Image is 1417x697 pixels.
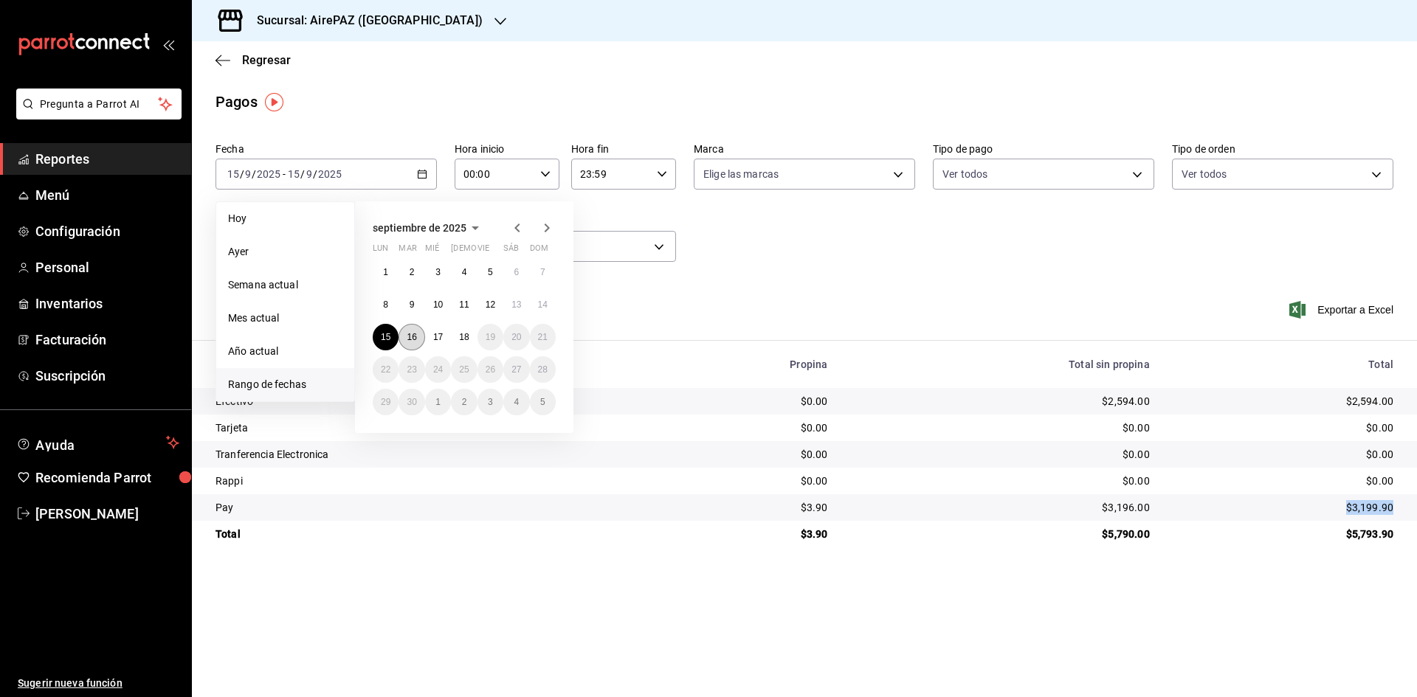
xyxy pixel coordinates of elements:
[373,222,466,234] span: septiembre de 2025
[35,468,179,488] span: Recomienda Parrot
[1182,167,1227,181] span: Ver todos
[851,394,1149,409] div: $2,594.00
[1292,301,1393,319] button: Exportar a Excel
[503,389,529,415] button: 4 de octubre de 2025
[373,243,388,259] abbr: lunes
[486,299,495,310] abbr: 12 de septiembre de 2025
[451,291,477,318] button: 11 de septiembre de 2025
[306,168,313,180] input: --
[530,291,556,318] button: 14 de septiembre de 2025
[228,344,342,359] span: Año actual
[662,500,827,515] div: $3.90
[425,324,451,350] button: 17 de septiembre de 2025
[514,397,519,407] abbr: 4 de octubre de 2025
[373,389,399,415] button: 29 de septiembre de 2025
[16,89,182,119] button: Pregunta a Parrot AI
[511,299,521,310] abbr: 13 de septiembre de 2025
[435,397,441,407] abbr: 1 de octubre de 2025
[451,356,477,383] button: 25 de septiembre de 2025
[477,356,503,383] button: 26 de septiembre de 2025
[216,447,638,462] div: Tranferencia Electronica
[228,377,342,392] span: Rango de fechas
[407,332,416,342] abbr: 16 de septiembre de 2025
[433,299,443,310] abbr: 10 de septiembre de 2025
[242,53,291,67] span: Regresar
[256,168,281,180] input: ----
[35,366,179,386] span: Suscripción
[162,38,174,50] button: open_drawer_menu
[488,397,493,407] abbr: 3 de octubre de 2025
[216,420,638,435] div: Tarjeta
[662,474,827,488] div: $0.00
[35,504,179,524] span: [PERSON_NAME]
[451,259,477,285] button: 4 de septiembre de 2025
[851,420,1149,435] div: $0.00
[530,259,556,285] button: 7 de septiembre de 2025
[530,356,556,383] button: 28 de septiembre de 2025
[373,324,399,350] button: 15 de septiembre de 2025
[399,389,424,415] button: 30 de septiembre de 2025
[851,500,1149,515] div: $3,196.00
[407,364,416,375] abbr: 23 de septiembre de 2025
[228,244,342,260] span: Ayer
[383,267,388,277] abbr: 1 de septiembre de 2025
[300,168,305,180] span: /
[477,243,489,259] abbr: viernes
[1173,420,1393,435] div: $0.00
[662,394,827,409] div: $0.00
[538,299,548,310] abbr: 14 de septiembre de 2025
[503,243,519,259] abbr: sábado
[538,332,548,342] abbr: 21 de septiembre de 2025
[35,185,179,205] span: Menú
[35,257,179,277] span: Personal
[477,324,503,350] button: 19 de septiembre de 2025
[373,356,399,383] button: 22 de septiembre de 2025
[1173,358,1393,370] div: Total
[477,389,503,415] button: 3 de octubre de 2025
[662,527,827,541] div: $3.90
[486,364,495,375] abbr: 26 de septiembre de 2025
[530,324,556,350] button: 21 de septiembre de 2025
[571,144,676,154] label: Hora fin
[35,221,179,241] span: Configuración
[35,434,160,451] span: Ayuda
[399,291,424,318] button: 9 de septiembre de 2025
[381,397,390,407] abbr: 29 de septiembre de 2025
[540,397,545,407] abbr: 5 de octubre de 2025
[462,397,467,407] abbr: 2 de octubre de 2025
[425,389,451,415] button: 1 de octubre de 2025
[514,267,519,277] abbr: 6 de septiembre de 2025
[451,389,477,415] button: 2 de octubre de 2025
[313,168,317,180] span: /
[399,356,424,383] button: 23 de septiembre de 2025
[35,294,179,313] span: Inventarios
[1172,144,1393,154] label: Tipo de orden
[433,364,443,375] abbr: 24 de septiembre de 2025
[1173,474,1393,488] div: $0.00
[511,332,521,342] abbr: 20 de septiembre de 2025
[317,168,342,180] input: ----
[399,324,424,350] button: 16 de septiembre de 2025
[1173,500,1393,515] div: $3,199.90
[216,53,291,67] button: Regresar
[40,97,159,112] span: Pregunta a Parrot AI
[462,267,467,277] abbr: 4 de septiembre de 2025
[216,91,258,113] div: Pagos
[425,243,439,259] abbr: miércoles
[503,259,529,285] button: 6 de septiembre de 2025
[1173,527,1393,541] div: $5,793.90
[503,356,529,383] button: 27 de septiembre de 2025
[662,358,827,370] div: Propina
[18,676,179,691] span: Sugerir nueva función
[216,500,638,515] div: Pay
[942,167,987,181] span: Ver todos
[477,259,503,285] button: 5 de septiembre de 2025
[373,219,484,237] button: septiembre de 2025
[265,93,283,111] img: Tooltip marker
[530,389,556,415] button: 5 de octubre de 2025
[287,168,300,180] input: --
[244,168,252,180] input: --
[662,420,827,435] div: $0.00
